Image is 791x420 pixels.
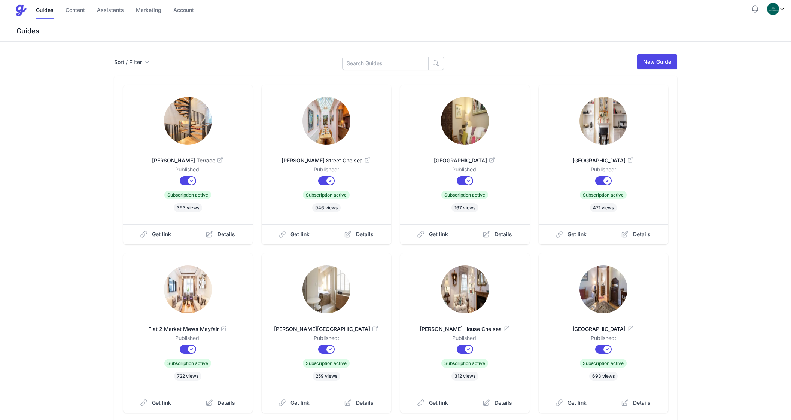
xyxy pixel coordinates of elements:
a: [GEOGRAPHIC_DATA] [412,148,518,166]
span: 693 views [589,372,618,381]
a: Guides [36,3,54,19]
span: Subscription active [303,191,350,199]
span: Subscription active [580,191,627,199]
a: Get link [123,224,188,244]
a: New Guide [637,54,677,69]
img: qm23tyanh8llne9rmxzedgaebrr7 [441,265,489,313]
span: 312 views [451,372,478,381]
a: Details [465,393,530,413]
a: Get link [262,224,327,244]
a: [GEOGRAPHIC_DATA] [551,148,656,166]
span: Subscription active [441,359,488,368]
a: Content [66,3,85,19]
span: 722 views [174,372,201,381]
span: Get link [152,231,171,238]
span: Get link [429,399,448,407]
a: Account [173,3,194,19]
h3: Guides [15,27,791,36]
span: [PERSON_NAME] Terrace [135,157,241,164]
span: [GEOGRAPHIC_DATA] [551,325,656,333]
a: [PERSON_NAME] Street Chelsea [274,148,379,166]
a: Get link [539,393,604,413]
a: Details [188,393,253,413]
span: Subscription active [580,359,627,368]
span: Subscription active [441,191,488,199]
span: [PERSON_NAME][GEOGRAPHIC_DATA] [274,325,379,333]
a: Details [326,393,391,413]
span: Get link [568,399,587,407]
span: 471 views [590,203,617,212]
div: Profile Menu [767,3,785,15]
a: Get link [400,224,465,244]
img: mtasz01fldrr9v8cnif9arsj44ov [164,97,212,145]
span: [GEOGRAPHIC_DATA] [551,157,656,164]
img: oovs19i4we9w73xo0bfpgswpi0cd [767,3,779,15]
a: Details [465,224,530,244]
span: Details [495,399,512,407]
span: Subscription active [164,191,211,199]
img: wq8sw0j47qm6nw759ko380ndfzun [302,97,350,145]
span: Subscription active [164,359,211,368]
span: Flat 2 Market Mews Mayfair [135,325,241,333]
span: Details [356,231,374,238]
span: Get link [568,231,587,238]
span: Subscription active [303,359,350,368]
a: [PERSON_NAME][GEOGRAPHIC_DATA] [274,316,379,334]
dd: Published: [135,166,241,176]
a: Details [188,224,253,244]
a: Marketing [136,3,161,19]
span: 393 views [174,203,202,212]
span: [PERSON_NAME] House Chelsea [412,325,518,333]
input: Search Guides [342,57,429,70]
span: Details [217,399,235,407]
span: Details [633,231,651,238]
button: Notifications [751,4,760,13]
a: Get link [539,224,604,244]
a: Get link [262,393,327,413]
span: Get link [429,231,448,238]
span: Get link [290,399,310,407]
dd: Published: [274,166,379,176]
span: Details [217,231,235,238]
dd: Published: [412,166,518,176]
span: [GEOGRAPHIC_DATA] [412,157,518,164]
a: Details [603,224,668,244]
dd: Published: [551,334,656,345]
a: [PERSON_NAME] House Chelsea [412,316,518,334]
a: [PERSON_NAME] Terrace [135,148,241,166]
a: [GEOGRAPHIC_DATA] [551,316,656,334]
span: Details [633,399,651,407]
a: Details [603,393,668,413]
img: xcoem7jyjxpu3fgtqe3kd93uc2z7 [164,265,212,313]
img: 9b5v0ir1hdq8hllsqeesm40py5rd [441,97,489,145]
span: [PERSON_NAME] Street Chelsea [274,157,379,164]
dd: Published: [551,166,656,176]
span: 946 views [312,203,341,212]
a: Assistants [97,3,124,19]
img: htmfqqdj5w74wrc65s3wna2sgno2 [579,265,627,313]
span: Get link [152,399,171,407]
a: Get link [123,393,188,413]
dd: Published: [135,334,241,345]
span: Details [356,399,374,407]
img: id17mszkkv9a5w23y0miri8fotce [302,265,350,313]
span: Get link [290,231,310,238]
span: Details [495,231,512,238]
dd: Published: [274,334,379,345]
span: 167 views [451,203,478,212]
a: Get link [400,393,465,413]
a: Details [326,224,391,244]
a: Flat 2 Market Mews Mayfair [135,316,241,334]
span: 259 views [313,372,340,381]
button: Sort / Filter [114,58,149,66]
img: hdmgvwaq8kfuacaafu0ghkkjd0oq [579,97,627,145]
img: Guestive Guides [15,4,27,16]
dd: Published: [412,334,518,345]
